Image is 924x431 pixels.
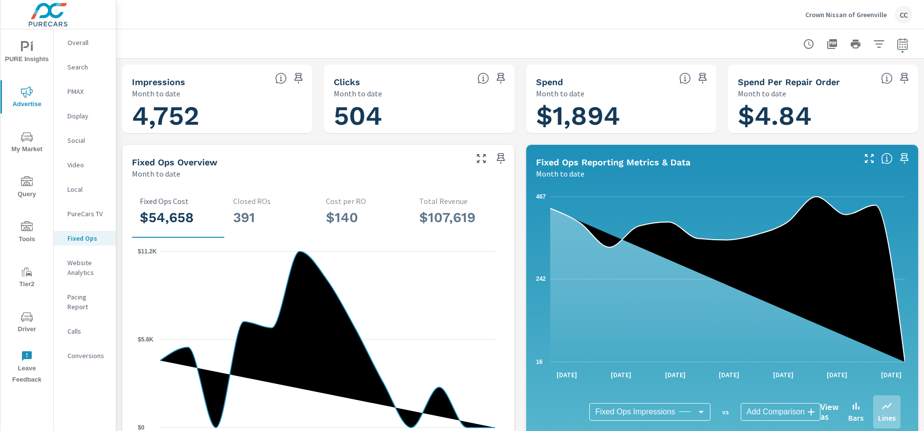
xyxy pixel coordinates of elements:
p: PMAX [67,87,108,96]
span: Save this to your personalized report [897,70,912,86]
h5: Fixed Ops Reporting Metrics & Data [536,157,690,167]
div: Fixed Ops [54,231,116,246]
span: Average cost of Fixed Operations-oriented advertising per each Repair Order closed at the dealer ... [881,72,893,84]
p: Month to date [738,88,786,99]
span: The number of times an ad was shown on your behalf. [275,72,287,84]
span: PURE Insights [3,41,50,65]
span: Fixed Ops Impressions [595,407,675,417]
p: Closed ROs [233,197,311,205]
p: [DATE] [604,370,638,380]
span: The amount of money spent on advertising during the period. [679,72,691,84]
h5: Fixed Ops Overview [132,157,217,167]
h1: 4,752 [132,99,302,133]
text: $11.2K [138,248,157,255]
p: Search [67,62,108,72]
p: Social [67,136,108,145]
div: Video [54,158,116,172]
p: Month to date [536,168,584,180]
p: Crown Nissan of Greenville [805,10,887,19]
p: Local [67,184,108,194]
div: Fixed Ops Impressions [589,403,710,421]
span: My Market [3,131,50,155]
div: Search [54,60,116,74]
span: Advertise [3,86,50,110]
button: "Export Report to PDF" [822,34,842,54]
h5: Clicks [334,77,360,87]
span: Tools [3,221,50,245]
p: [DATE] [820,370,854,380]
h6: View as [820,402,838,422]
div: PMAX [54,84,116,99]
p: Lines [878,412,896,424]
text: 242 [536,275,546,282]
p: Total Revenue [419,197,497,205]
p: vs [710,408,741,416]
p: Month to date [536,88,584,99]
p: PureCars TV [67,209,108,219]
span: Understand Fixed Ops data over time and see how metrics compare to each other. [881,153,893,164]
p: [DATE] [658,370,692,380]
h1: 504 [334,99,504,133]
text: $5.6K [138,336,153,343]
text: 467 [536,193,546,200]
span: Save this to your personalized report [493,70,509,86]
div: Social [54,133,116,148]
p: [DATE] [550,370,584,380]
p: Bars [848,412,863,424]
span: Driver [3,311,50,335]
button: Make Fullscreen [861,151,877,166]
p: [DATE] [712,370,746,380]
text: 16 [536,359,543,365]
h5: Spend Per Repair Order [738,77,840,87]
button: Print Report [846,34,865,54]
h3: $54,658 [140,209,217,226]
p: Calls [67,326,108,336]
p: Month to date [132,168,180,180]
button: Make Fullscreen [473,151,489,166]
h5: Spend [536,77,563,87]
span: The number of times an ad was clicked by a consumer. [477,72,489,84]
span: Save this to your personalized report [291,70,306,86]
h3: $107,619 [419,209,497,226]
h3: $140 [326,209,404,226]
span: Add Comparison [747,407,805,417]
p: Fixed Ops Cost [140,197,217,205]
p: Pacing Report [67,292,108,312]
p: Conversions [67,351,108,361]
p: [DATE] [874,370,908,380]
span: Save this to your personalized report [695,70,710,86]
span: Save this to your personalized report [493,151,509,166]
div: Pacing Report [54,290,116,314]
div: CC [895,6,912,23]
span: Tier2 [3,266,50,290]
h1: $4.84 [738,99,908,133]
span: Query [3,176,50,200]
span: Save this to your personalized report [897,151,912,166]
h5: Impressions [132,77,185,87]
span: Leave Feedback [3,350,50,386]
div: Website Analytics [54,255,116,280]
div: Add Comparison [741,403,820,421]
div: Overall [54,35,116,50]
text: $0 [138,424,145,431]
p: Website Analytics [67,258,108,277]
div: PureCars TV [54,206,116,221]
button: Apply Filters [869,34,889,54]
div: Conversions [54,348,116,363]
button: Select Date Range [893,34,912,54]
h1: $1,894 [536,99,707,133]
p: Month to date [334,88,382,99]
div: Display [54,109,116,123]
div: Local [54,182,116,197]
p: Cost per RO [326,197,404,205]
p: Video [67,160,108,170]
h3: 391 [233,209,311,226]
div: nav menu [0,29,53,389]
div: Calls [54,324,116,339]
p: Overall [67,38,108,47]
p: [DATE] [766,370,800,380]
p: Display [67,111,108,121]
p: Fixed Ops [67,233,108,243]
p: Month to date [132,88,180,99]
